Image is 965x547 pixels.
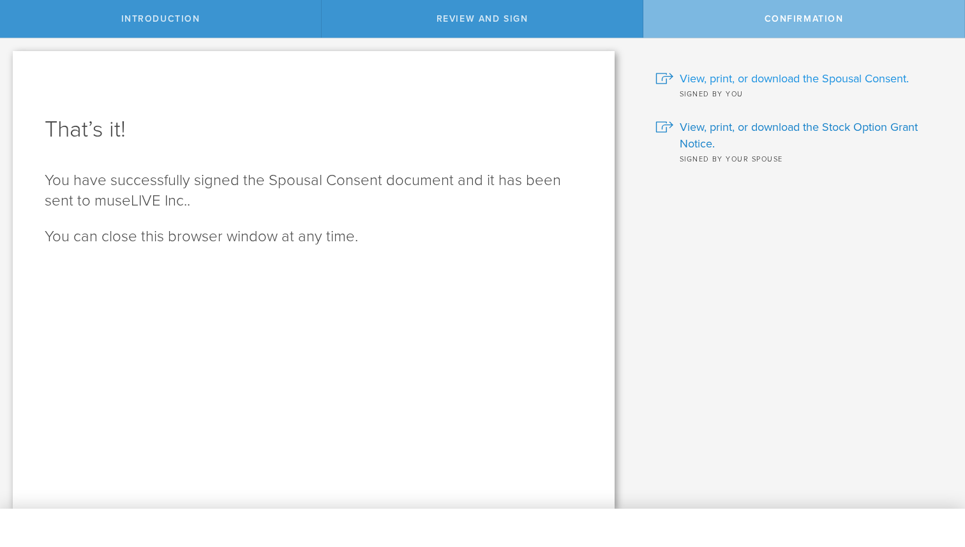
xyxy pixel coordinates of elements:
p: You have successfully signed the Spousal Consent document and it has been sent to museLIVE Inc.. [45,170,583,211]
span: View, print, or download the Spousal Consent. [680,70,909,87]
span: Confirmation [765,13,844,24]
span: Introduction [121,13,200,24]
span: View, print, or download the Stock Option Grant Notice. [680,119,946,152]
p: You can close this browser window at any time. [45,227,583,247]
h1: That’s it! [45,114,583,145]
span: Review and Sign [437,13,528,24]
div: Signed by you [655,87,946,100]
div: Signed by your spouse [655,152,946,165]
